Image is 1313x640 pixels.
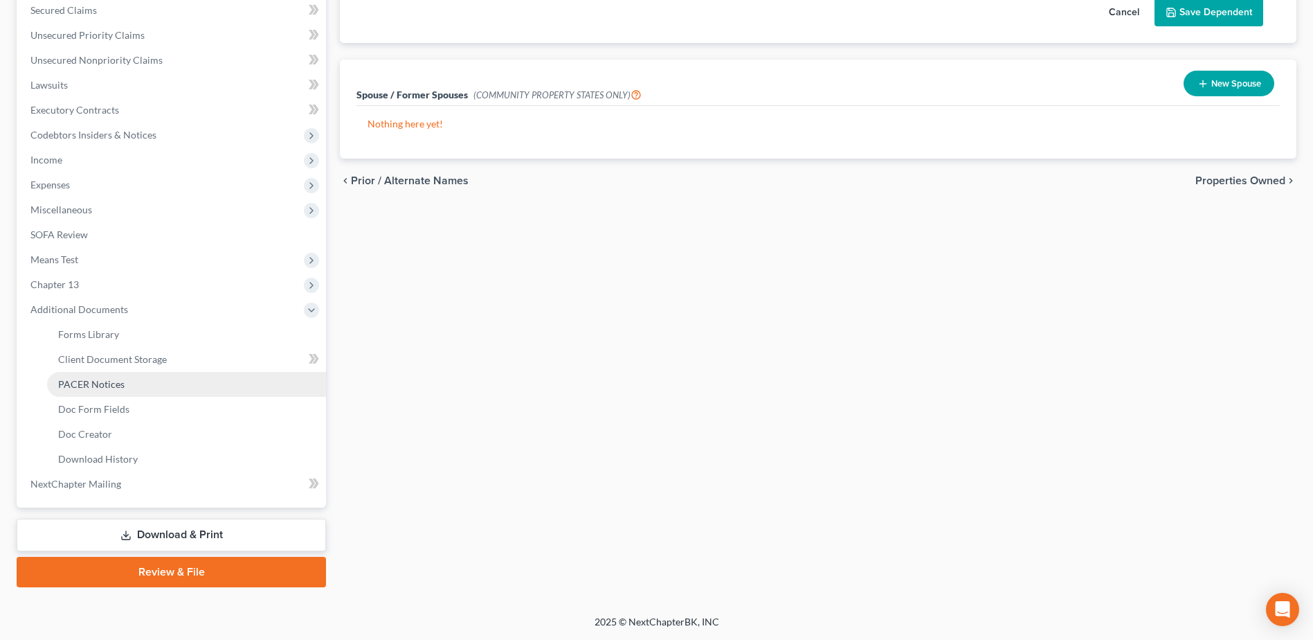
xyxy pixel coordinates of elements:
span: NextChapter Mailing [30,478,121,490]
span: Miscellaneous [30,204,92,215]
span: (COMMUNITY PROPERTY STATES ONLY) [473,89,642,100]
a: PACER Notices [47,372,326,397]
p: Nothing here yet! [368,117,1269,131]
a: Client Document Storage [47,347,326,372]
a: Executory Contracts [19,98,326,123]
i: chevron_right [1285,175,1296,186]
span: SOFA Review [30,229,88,240]
a: Review & File [17,557,326,587]
span: Spouse / Former Spouses [356,89,468,100]
span: Codebtors Insiders & Notices [30,129,156,141]
span: Client Document Storage [58,353,167,365]
span: Executory Contracts [30,104,119,116]
button: Properties Owned chevron_right [1195,175,1296,186]
span: Secured Claims [30,4,97,16]
span: Income [30,154,62,166]
a: Unsecured Priority Claims [19,23,326,48]
span: Expenses [30,179,70,190]
a: Lawsuits [19,73,326,98]
div: Open Intercom Messenger [1266,593,1299,626]
span: Doc Creator [58,428,112,440]
span: PACER Notices [58,378,125,390]
span: Unsecured Nonpriority Claims [30,54,163,66]
span: Unsecured Priority Claims [30,29,145,41]
span: Forms Library [58,328,119,340]
span: Prior / Alternate Names [351,175,469,186]
button: chevron_left Prior / Alternate Names [340,175,469,186]
a: NextChapter Mailing [19,472,326,497]
span: Additional Documents [30,303,128,315]
span: Download History [58,453,138,465]
a: Download History [47,447,326,472]
a: Download & Print [17,519,326,551]
span: Properties Owned [1195,175,1285,186]
span: Doc Form Fields [58,403,129,415]
div: 2025 © NextChapterBK, INC [262,615,1051,640]
a: SOFA Review [19,222,326,247]
span: Means Test [30,254,78,265]
span: Chapter 13 [30,278,79,290]
button: New Spouse [1184,71,1274,96]
a: Doc Creator [47,422,326,447]
a: Doc Form Fields [47,397,326,422]
a: Unsecured Nonpriority Claims [19,48,326,73]
span: Lawsuits [30,79,68,91]
i: chevron_left [340,175,351,186]
a: Forms Library [47,322,326,347]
